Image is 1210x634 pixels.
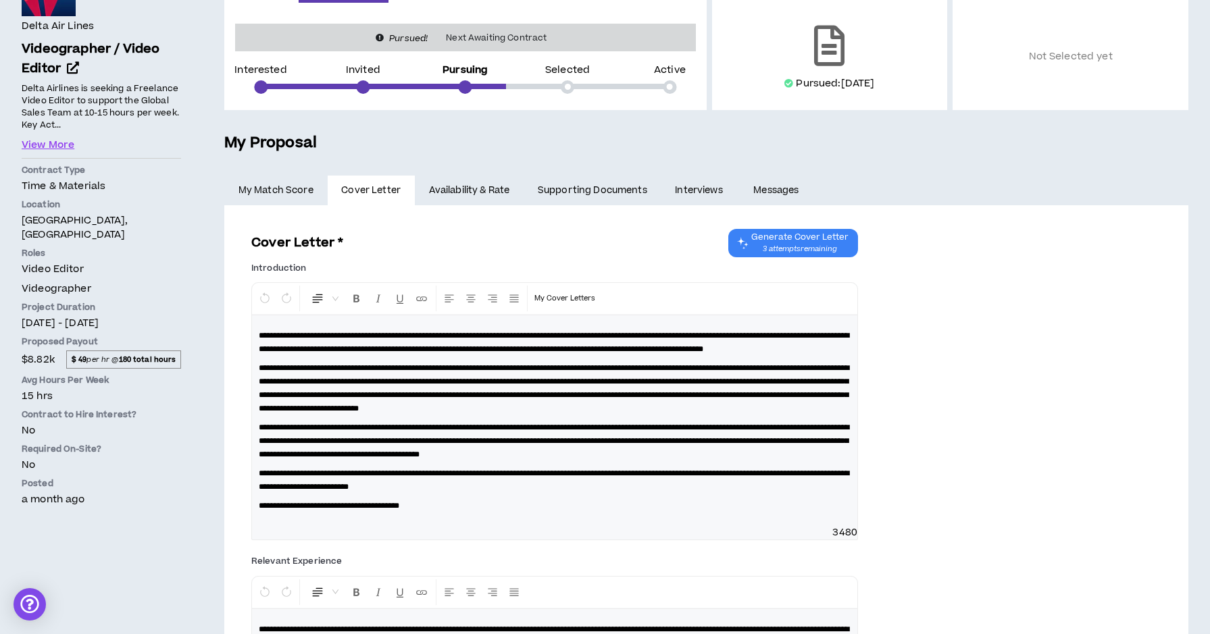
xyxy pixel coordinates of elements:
button: Redo [276,579,297,605]
label: Relevant Experience [251,550,342,572]
p: Roles [22,247,181,259]
span: 3480 [832,526,857,539]
button: Justify Align [504,286,524,311]
h3: Cover Letter * [251,234,344,252]
p: Posted [22,477,181,490]
p: Proposed Payout [22,336,181,348]
button: Template [530,286,599,311]
span: Videographer / Video Editor [22,40,160,78]
div: Open Intercom Messenger [14,588,46,620]
p: Contract Type [22,164,181,176]
label: Introduction [251,257,306,279]
p: [DATE] - [DATE] [22,316,181,330]
button: Right Align [482,579,503,605]
span: Video Editor [22,262,84,276]
p: Invited [346,65,380,75]
p: Active [654,65,686,75]
button: Insert Link [411,579,432,605]
button: Undo [255,286,275,311]
button: Left Align [439,579,459,605]
button: Format Bold [347,579,367,605]
button: View More [22,138,74,153]
a: Interviews [661,176,740,205]
a: Messages [740,176,816,205]
button: Justify Align [504,579,524,605]
button: Format Italics [368,286,388,311]
button: Format Italics [368,579,388,605]
button: Format Underline [390,286,410,311]
a: Videographer / Video Editor [22,40,181,79]
button: Left Align [439,286,459,311]
p: Not Selected yet [963,20,1178,94]
p: Pursued: [DATE] [796,77,874,90]
p: Required On-Site? [22,443,181,455]
button: Center Align [461,579,481,605]
button: Chat GPT Cover Letter [728,229,858,257]
span: Cover Letter [341,183,401,198]
a: Availability & Rate [415,176,524,205]
button: Insert Link [411,286,432,311]
p: Time & Materials [22,179,181,193]
a: My Match Score [224,176,328,205]
button: Format Bold [347,286,367,311]
p: No [22,423,181,438]
p: Location [22,199,181,211]
button: Right Align [482,286,503,311]
i: Pursued! [389,32,428,45]
span: Videographer [22,282,91,296]
strong: 180 total hours [119,354,176,365]
p: Interested [234,65,286,75]
p: Avg Hours Per Week [22,374,181,386]
p: Selected [545,65,590,75]
button: Redo [276,286,297,311]
p: Contract to Hire Interest? [22,408,181,421]
button: Center Align [461,286,481,311]
p: 15 hrs [22,389,181,403]
button: Format Underline [390,579,410,605]
p: No [22,458,181,472]
p: Delta Airlines is seeking a Freelance Video Editor to support the Global Sales Team at 10-15 hour... [22,81,181,132]
span: $8.82k [22,350,55,369]
span: Generate Cover Letter [751,232,849,242]
p: My Cover Letters [534,292,595,305]
span: 3 attempts remaining [751,244,849,255]
h5: My Proposal [224,132,1188,155]
h4: Delta Air Lines [22,19,94,34]
p: [GEOGRAPHIC_DATA], [GEOGRAPHIC_DATA] [22,213,181,242]
strong: $ 49 [72,354,87,365]
a: Supporting Documents [524,176,661,205]
p: a month ago [22,492,181,506]
p: Project Duration [22,301,181,313]
button: Undo [255,579,275,605]
p: Pursuing [443,65,488,75]
span: Next Awaiting Contract [438,31,555,45]
span: per hr @ [66,350,181,368]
